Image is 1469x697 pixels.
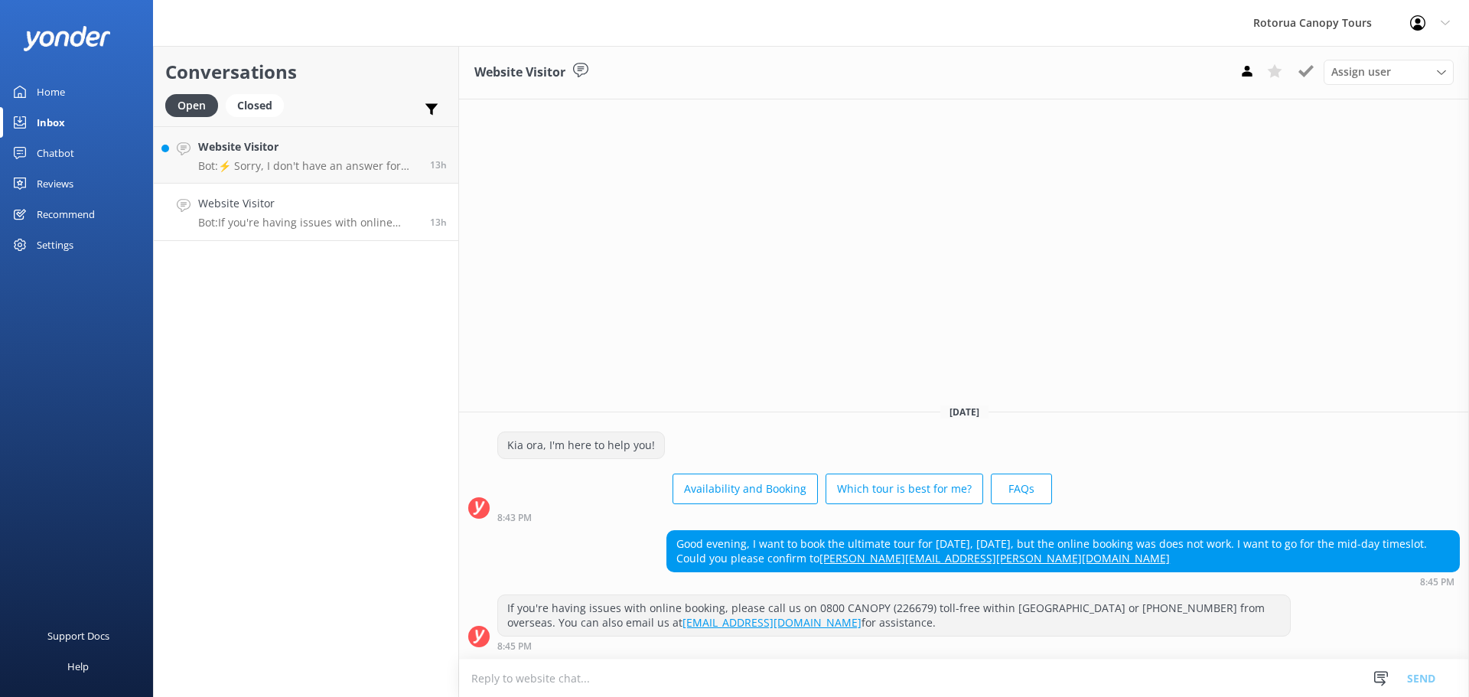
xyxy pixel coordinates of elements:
div: Reviews [37,168,73,199]
div: Help [67,651,89,682]
strong: 8:43 PM [497,513,532,523]
span: Assign user [1331,64,1391,80]
div: Good evening, I want to book the ultimate tour for [DATE], [DATE], but the online booking was doe... [667,531,1459,572]
div: Support Docs [47,620,109,651]
div: Kia ora, I'm here to help you! [498,432,664,458]
span: Sep 07 2025 08:45pm (UTC +12:00) Pacific/Auckland [430,216,447,229]
a: Open [165,96,226,113]
strong: 8:45 PM [1420,578,1454,587]
h4: Website Visitor [198,195,419,212]
div: Sep 07 2025 08:45pm (UTC +12:00) Pacific/Auckland [666,576,1460,587]
div: Sep 07 2025 08:43pm (UTC +12:00) Pacific/Auckland [497,512,1052,523]
div: Chatbot [37,138,74,168]
p: Bot: ⚡ Sorry, I don't have an answer for that. Could you please try and rephrase your question? A... [198,159,419,173]
span: Sep 07 2025 09:24pm (UTC +12:00) Pacific/Auckland [430,158,447,171]
h3: Website Visitor [474,63,565,83]
strong: 8:45 PM [497,642,532,651]
div: Open [165,94,218,117]
div: Inbox [37,107,65,138]
div: Sep 07 2025 08:45pm (UTC +12:00) Pacific/Auckland [497,640,1291,651]
div: Assign User [1324,60,1454,84]
h4: Website Visitor [198,138,419,155]
div: Settings [37,230,73,260]
button: FAQs [991,474,1052,504]
h2: Conversations [165,57,447,86]
span: [DATE] [940,405,989,419]
a: Website VisitorBot:If you're having issues with online booking, please call us on 0800 CANOPY (22... [154,184,458,241]
button: Which tour is best for me? [826,474,983,504]
p: Bot: If you're having issues with online booking, please call us on 0800 CANOPY (226679) toll-fre... [198,216,419,230]
a: Closed [226,96,292,113]
a: Website VisitorBot:⚡ Sorry, I don't have an answer for that. Could you please try and rephrase yo... [154,126,458,184]
img: yonder-white-logo.png [23,26,111,51]
a: [PERSON_NAME][EMAIL_ADDRESS][PERSON_NAME][DOMAIN_NAME] [819,551,1170,565]
div: Home [37,77,65,107]
div: Closed [226,94,284,117]
button: Availability and Booking [673,474,818,504]
a: [EMAIL_ADDRESS][DOMAIN_NAME] [682,615,862,630]
div: Recommend [37,199,95,230]
div: If you're having issues with online booking, please call us on 0800 CANOPY (226679) toll-free wit... [498,595,1290,636]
